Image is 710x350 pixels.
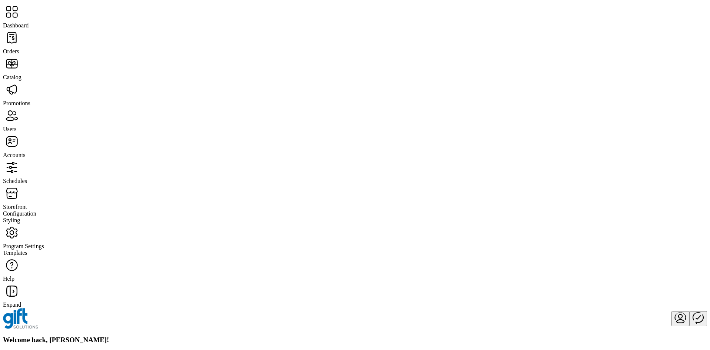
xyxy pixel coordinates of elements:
[3,243,44,249] span: Program Settings
[3,178,27,184] span: Schedules
[3,276,14,282] span: Help
[3,152,25,158] span: Accounts
[671,311,689,326] button: menu
[3,74,21,80] span: Catalog
[3,336,707,344] h3: Welcome back, [PERSON_NAME]!
[3,210,36,217] span: Configuration
[689,311,707,326] button: Publisher Panel
[3,126,16,132] span: Users
[3,204,27,210] span: Storefront
[3,48,19,54] span: Orders
[3,100,30,106] span: Promotions
[3,301,21,308] span: Expand
[3,308,38,329] img: logo
[3,217,20,223] span: Styling
[3,250,27,256] span: Templates
[3,22,29,29] span: Dashboard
